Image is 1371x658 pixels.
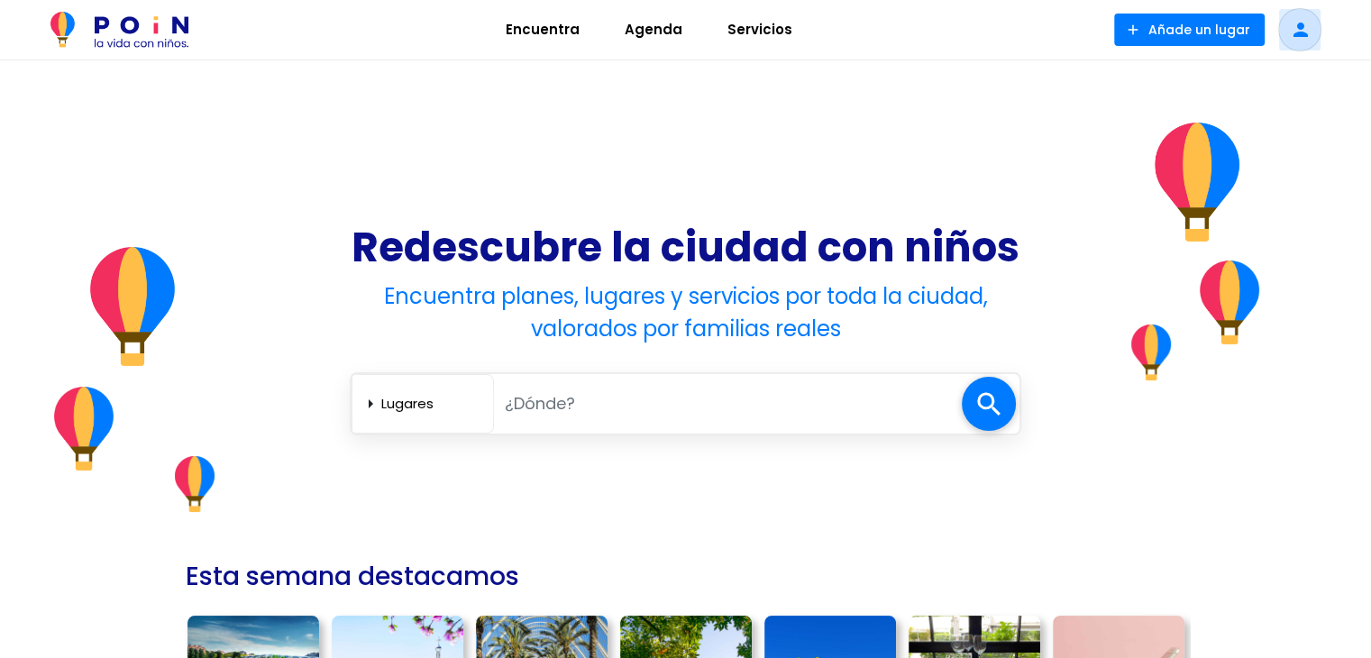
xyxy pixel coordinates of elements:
[50,12,188,48] img: POiN
[719,15,800,44] span: Servicios
[350,222,1021,273] h1: Redescubre la ciudad con niños
[483,8,602,51] a: Encuentra
[494,385,962,422] input: ¿Dónde?
[617,15,690,44] span: Agenda
[350,280,1021,345] h4: Encuentra planes, lugares y servicios por toda la ciudad, valorados por familias reales
[498,15,588,44] span: Encuentra
[381,388,486,418] select: arrow_right
[186,553,519,599] h2: Esta semana destacamos
[602,8,705,51] a: Agenda
[1114,14,1265,46] button: Añade un lugar
[360,393,381,415] span: arrow_right
[705,8,815,51] a: Servicios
